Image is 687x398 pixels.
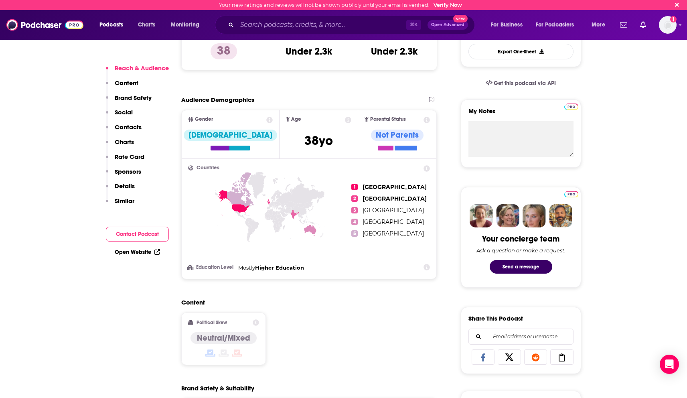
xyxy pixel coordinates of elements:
[468,44,574,59] button: Export One-Sheet
[133,18,160,31] a: Charts
[115,108,133,116] p: Social
[115,123,142,131] p: Contacts
[94,18,134,31] button: open menu
[491,19,523,30] span: For Business
[479,73,563,93] a: Get this podcast via API
[531,18,586,31] button: open menu
[351,230,358,237] span: 5
[470,204,493,227] img: Sydney Profile
[99,19,123,30] span: Podcasts
[564,190,578,197] a: Pro website
[496,204,519,227] img: Barbara Profile
[106,138,134,153] button: Charts
[428,20,468,30] button: Open AdvancedNew
[476,247,565,254] div: Ask a question or make a request.
[106,64,169,79] button: Reach & Audience
[197,320,227,325] h2: Political Skew
[115,168,141,175] p: Sponsors
[115,79,138,87] p: Content
[106,182,135,197] button: Details
[351,219,358,225] span: 4
[255,264,304,271] span: Higher Education
[485,18,533,31] button: open menu
[115,94,152,102] p: Brand Safety
[536,19,574,30] span: For Podcasters
[106,108,133,123] button: Social
[181,384,254,392] h2: Brand Safety & Suitability
[237,18,406,31] input: Search podcasts, credits, & more...
[371,130,424,141] div: Not Parents
[371,45,417,57] h3: Under 2.3k
[106,168,141,183] button: Sponsors
[106,94,152,109] button: Brand Safety
[106,79,138,94] button: Content
[351,207,358,213] span: 3
[659,16,677,34] span: Logged in as avahancock
[468,329,574,345] div: Search followers
[223,16,482,34] div: Search podcasts, credits, & more...
[351,195,358,202] span: 2
[181,298,431,306] h2: Content
[291,117,301,122] span: Age
[498,349,521,365] a: Share on X/Twitter
[106,197,134,212] button: Similar
[523,204,546,227] img: Jules Profile
[363,207,424,214] span: [GEOGRAPHIC_DATA]
[586,18,615,31] button: open menu
[659,16,677,34] button: Show profile menu
[197,333,250,343] h4: Neutral/Mixed
[138,19,155,30] span: Charts
[188,265,235,270] h3: Education Level
[165,18,210,31] button: open menu
[106,153,144,168] button: Rate Card
[171,19,199,30] span: Monitoring
[370,117,406,122] span: Parental Status
[115,153,144,160] p: Rate Card
[468,315,523,322] h3: Share This Podcast
[219,2,462,8] div: Your new ratings and reviews will not be shown publicly until your email is verified.
[363,230,424,237] span: [GEOGRAPHIC_DATA]
[115,249,160,256] a: Open Website
[617,18,630,32] a: Show notifications dropdown
[197,165,219,171] span: Countries
[304,133,333,148] span: 38 yo
[211,43,237,59] p: 38
[238,264,255,271] span: Mostly
[363,195,427,202] span: [GEOGRAPHIC_DATA]
[475,329,567,344] input: Email address or username...
[184,130,277,141] div: [DEMOGRAPHIC_DATA]
[195,117,213,122] span: Gender
[659,16,677,34] img: User Profile
[524,349,547,365] a: Share on Reddit
[363,218,424,225] span: [GEOGRAPHIC_DATA]
[363,183,427,191] span: [GEOGRAPHIC_DATA]
[431,23,464,27] span: Open Advanced
[434,2,462,8] a: Verify Now
[6,17,83,32] img: Podchaser - Follow, Share and Rate Podcasts
[549,204,572,227] img: Jon Profile
[592,19,605,30] span: More
[453,15,468,22] span: New
[106,123,142,138] button: Contacts
[406,20,421,30] span: ⌘ K
[181,96,254,104] h2: Audience Demographics
[115,197,134,205] p: Similar
[472,349,495,365] a: Share on Facebook
[115,138,134,146] p: Charts
[637,18,649,32] a: Show notifications dropdown
[115,182,135,190] p: Details
[286,45,332,57] h3: Under 2.3k
[351,184,358,190] span: 1
[490,260,552,274] button: Send a message
[660,355,679,374] div: Open Intercom Messenger
[115,64,169,72] p: Reach & Audience
[564,104,578,110] img: Podchaser Pro
[468,107,574,121] label: My Notes
[670,16,677,22] svg: Email not verified
[106,227,169,242] button: Contact Podcast
[564,102,578,110] a: Pro website
[482,234,559,244] div: Your concierge team
[564,191,578,197] img: Podchaser Pro
[494,80,556,87] span: Get this podcast via API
